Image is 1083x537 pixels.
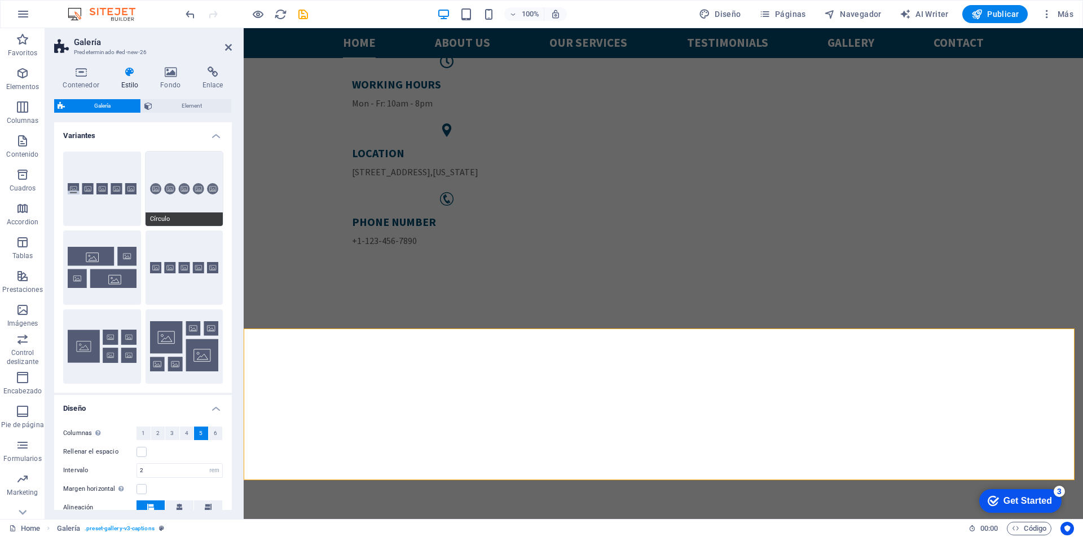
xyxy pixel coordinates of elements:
h4: Variantes [54,122,232,143]
p: Elementos [6,82,39,91]
h3: Predeterminado #ed-new-26 [74,47,209,57]
span: Más [1041,8,1073,20]
span: : [988,524,990,532]
i: Guardar (Ctrl+S) [297,8,310,21]
button: 3 [165,427,179,440]
p: Imágenes [7,319,38,328]
span: AI Writer [900,8,949,20]
div: 3 [83,2,95,14]
img: Editor Logo [65,7,149,21]
span: Código [1012,522,1046,535]
label: Rellenar el espacio [63,445,137,459]
button: reload [274,7,287,21]
p: Marketing [7,488,38,497]
button: Código [1007,522,1051,535]
span: Element [156,99,228,113]
i: Este elemento es un preajuste personalizable [159,525,164,531]
p: Prestaciones [2,285,42,294]
p: , [108,137,298,150]
div: Get Started 3 items remaining, 40% complete [9,6,91,29]
p: Favoritos [8,48,37,57]
button: Usercentrics [1060,522,1074,535]
button: Element [141,99,232,113]
button: Publicar [962,5,1028,23]
p: Columnas [7,116,39,125]
button: 6 [209,427,223,440]
label: Alineación [63,501,137,514]
span: 6 [214,427,217,440]
button: save [296,7,310,21]
button: Galería [54,99,140,113]
p: Encabezado [3,387,42,396]
span: 5 [199,427,202,440]
span: Galería [68,99,137,113]
button: AI Writer [895,5,953,23]
span: Navegador [824,8,882,20]
span: Diseño [699,8,741,20]
button: 4 [180,427,194,440]
nav: breadcrumb [57,522,164,535]
span: 4 [185,427,188,440]
h6: 100% [521,7,539,21]
h6: Tiempo de la sesión [968,522,998,535]
button: Círculo [146,152,223,226]
span: Haz clic para seleccionar y doble clic para editar [57,522,81,535]
label: Columnas [63,427,137,440]
button: Más [1037,5,1078,23]
button: 1 [137,427,151,440]
h4: Fondo [152,66,194,90]
p: Pie de página [1,420,43,429]
a: Haz clic para cancelar la selección y doble clic para abrir páginas [9,522,40,535]
p: Tablas [12,251,33,260]
h4: Diseño [54,395,232,415]
i: Volver a cargar página [274,8,287,21]
button: undo [183,7,197,21]
span: . preset-gallery-v3-captions [85,522,155,535]
p: Formularios [3,454,41,463]
h2: Galería [74,37,232,47]
span: Círculo [146,212,223,226]
button: 100% [504,7,544,21]
h4: Contenedor [54,66,112,90]
span: 00 00 [980,522,998,535]
button: Páginas [755,5,811,23]
span: 3 [170,427,174,440]
button: 5 [194,427,208,440]
i: Al redimensionar, ajustar el nivel de zoom automáticamente para ajustarse al dispositivo elegido. [551,9,561,19]
div: Get Started [33,12,82,23]
p: Cuadros [10,184,36,193]
span: 2 [156,427,160,440]
button: Haz clic para salir del modo de previsualización y seguir editando [251,7,265,21]
span: Páginas [759,8,806,20]
span: Publicar [971,8,1019,20]
label: Margen horizontal [63,482,137,496]
span: [STREET_ADDRESS] [108,138,187,149]
h4: Enlace [193,66,232,90]
span: 1 [142,427,145,440]
h4: Estilo [112,66,152,90]
p: Contenido [6,150,38,159]
label: Intervalo [63,467,137,473]
button: Diseño [694,5,746,23]
p: Accordion [7,218,38,227]
i: Deshacer: Añadir elemento (Ctrl+Z) [184,8,197,21]
div: Diseño (Ctrl+Alt+Y) [694,5,746,23]
button: 2 [151,427,165,440]
button: Navegador [820,5,886,23]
